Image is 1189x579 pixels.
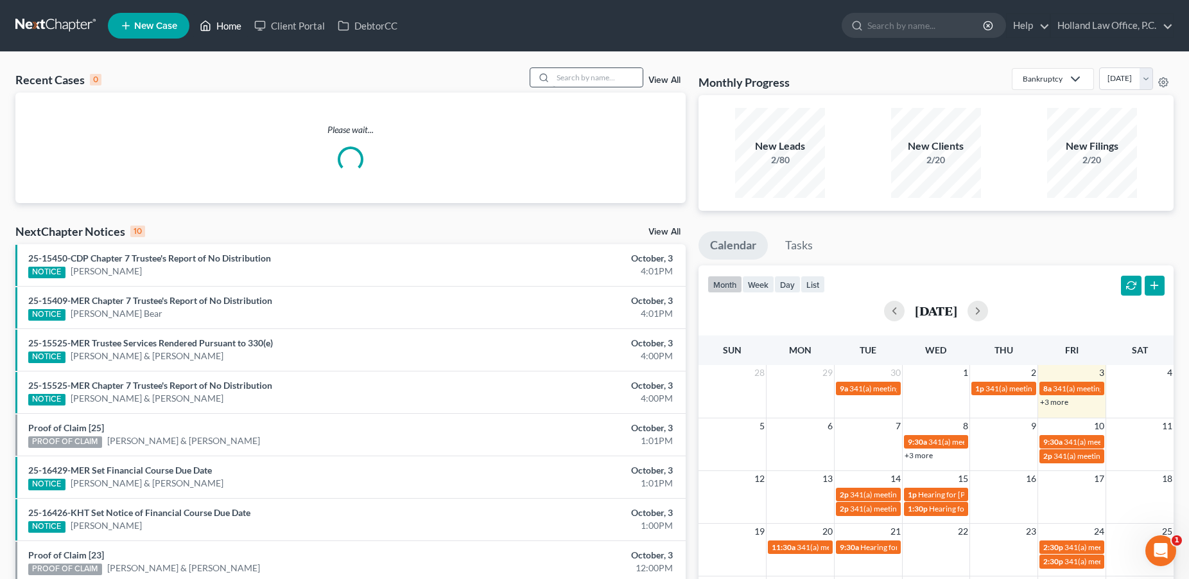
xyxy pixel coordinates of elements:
[71,350,223,362] a: [PERSON_NAME] & [PERSON_NAME]
[467,464,673,477] div: October, 3
[331,14,404,37] a: DebtorCC
[1043,557,1063,566] span: 2:30p
[1043,542,1063,552] span: 2:30p
[1064,557,1188,566] span: 341(a) meeting for [PERSON_NAME]
[467,307,673,320] div: 4:01PM
[918,490,1086,499] span: Hearing for [PERSON_NAME] & [PERSON_NAME]
[28,267,65,278] div: NOTICE
[15,123,686,136] p: Please wait...
[467,294,673,307] div: October, 3
[889,524,902,539] span: 21
[467,252,673,265] div: October, 3
[71,477,223,490] a: [PERSON_NAME] & [PERSON_NAME]
[826,418,834,434] span: 6
[1064,437,1188,447] span: 341(a) meeting for [PERSON_NAME]
[648,76,681,85] a: View All
[789,344,811,355] span: Mon
[915,304,957,317] h2: [DATE]
[648,227,681,236] a: View All
[15,224,145,239] div: NextChapter Notices
[467,379,673,392] div: October, 3
[71,307,162,320] a: [PERSON_NAME] Bear
[905,450,933,460] a: +3 more
[467,265,673,278] div: 4:01PM
[742,276,774,293] button: week
[193,14,248,37] a: Home
[849,384,973,393] span: 341(a) meeting for [PERSON_NAME]
[1051,14,1173,37] a: Holland Law Office, P.C.
[1030,365,1037,380] span: 2
[891,154,981,166] div: 2/20
[1043,451,1052,461] span: 2p
[134,21,177,31] span: New Case
[772,542,795,552] span: 11:30a
[1064,542,1188,552] span: 341(a) meeting for [PERSON_NAME]
[925,344,946,355] span: Wed
[889,365,902,380] span: 30
[723,344,742,355] span: Sun
[957,471,969,486] span: 15
[1047,139,1137,154] div: New Filings
[28,337,273,348] a: 25-15525-MER Trustee Services Rendered Pursuant to 330(e)
[90,74,101,85] div: 0
[71,519,142,532] a: [PERSON_NAME]
[891,139,981,154] div: New Clients
[707,276,742,293] button: month
[929,504,1097,513] span: Hearing for [PERSON_NAME] & [PERSON_NAME]
[699,231,768,260] a: Calendar
[975,384,984,393] span: 1p
[774,231,824,260] a: Tasks
[957,524,969,539] span: 22
[889,471,902,486] span: 14
[28,394,65,405] div: NOTICE
[840,504,849,513] span: 2p
[908,504,928,513] span: 1:30p
[1145,535,1176,566] iframe: Intercom live chat
[840,384,848,393] span: 9a
[1161,524,1174,539] span: 25
[797,542,921,552] span: 341(a) meeting for [PERSON_NAME]
[1023,73,1063,84] div: Bankruptcy
[28,352,65,363] div: NOTICE
[1025,524,1037,539] span: 23
[840,490,849,499] span: 2p
[467,549,673,562] div: October, 3
[801,276,825,293] button: list
[107,434,260,447] a: [PERSON_NAME] & [PERSON_NAME]
[928,437,1052,447] span: 341(a) meeting for [PERSON_NAME]
[867,13,985,37] input: Search by name...
[28,507,250,518] a: 25-16426-KHT Set Notice of Financial Course Due Date
[467,506,673,519] div: October, 3
[753,365,766,380] span: 28
[28,295,272,306] a: 25-15409-MER Chapter 7 Trustee's Report of No Distribution
[28,521,65,533] div: NOTICE
[28,564,102,575] div: PROOF OF CLAIM
[860,542,960,552] span: Hearing for [PERSON_NAME]
[130,226,145,237] div: 10
[894,418,902,434] span: 7
[467,562,673,575] div: 12:00PM
[821,471,834,486] span: 13
[1166,365,1174,380] span: 4
[1161,418,1174,434] span: 11
[699,75,790,90] h3: Monthly Progress
[1030,418,1037,434] span: 9
[1043,384,1052,393] span: 8a
[1093,471,1106,486] span: 17
[758,418,766,434] span: 5
[1093,418,1106,434] span: 10
[962,418,969,434] span: 8
[1025,471,1037,486] span: 16
[1132,344,1148,355] span: Sat
[28,549,104,560] a: Proof of Claim [23]
[840,542,859,552] span: 9:30a
[28,436,102,448] div: PROOF OF CLAIM
[985,384,1177,393] span: 341(a) meeting for [PERSON_NAME] & [PERSON_NAME]
[860,344,876,355] span: Tue
[28,422,104,433] a: Proof of Claim [25]
[1172,535,1182,546] span: 1
[107,562,260,575] a: [PERSON_NAME] & [PERSON_NAME]
[908,437,927,447] span: 9:30a
[908,490,917,499] span: 1p
[735,139,825,154] div: New Leads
